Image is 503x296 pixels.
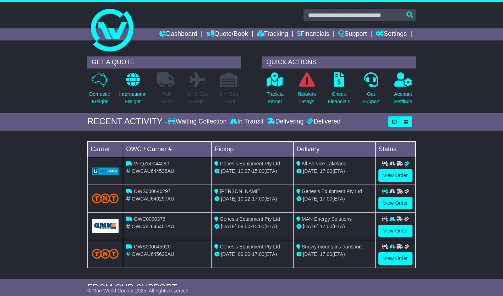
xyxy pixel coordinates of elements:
[305,118,340,126] div: Delivered
[214,195,290,203] div: - (ETA)
[252,224,264,229] span: 15:00
[296,223,372,230] div: (ETA)
[238,251,250,257] span: 09:00
[376,28,407,40] a: Settings
[378,169,412,182] a: View Order
[214,168,290,175] div: - (ETA)
[378,252,412,265] a: View Order
[157,91,175,105] p: Full Loads
[89,72,110,109] a: DomesticFreight
[221,224,236,229] span: [DATE]
[134,188,171,194] span: OWS000646297
[119,72,147,109] a: InternationalFreight
[252,251,264,257] span: 17:00
[220,244,280,250] span: Genesis Equipment Pty Ltd
[301,161,346,166] span: All Service Lakeland
[134,244,171,250] span: OWS000645620
[296,251,372,258] div: (ETA)
[119,91,146,105] p: International Freight
[87,56,241,68] div: GET A QUOTE
[320,224,332,229] span: 17:00
[159,28,197,40] a: Dashboard
[221,251,236,257] span: [DATE]
[327,72,350,109] a: CheckFinancials
[294,141,376,157] td: Delivery
[320,196,332,202] span: 17:00
[252,196,264,202] span: 17:00
[87,283,416,293] div: FROM OUR SUPPORT
[132,251,174,257] span: OWCAU645620AU
[297,28,329,40] a: Financials
[257,28,288,40] a: Tracking
[252,168,264,174] span: 15:00
[296,195,372,203] div: (ETA)
[297,72,316,109] a: NetworkDelays
[123,141,212,157] td: OWC / Carrier #
[298,91,316,105] p: Network Delays
[92,168,119,175] img: GetCarrierServiceLogo
[220,188,261,194] span: [PERSON_NAME]
[302,244,362,250] span: Snowy mountains transport
[219,91,238,105] p: Air / Sea Depot
[238,196,250,202] span: 10:12
[378,225,412,237] a: View Order
[187,91,208,105] p: Air & Sea Freight
[328,91,350,105] p: Check Financials
[87,288,190,294] span: © One World Courier 2025. All rights reserved.
[214,223,290,230] div: - (ETA)
[302,216,352,222] span: MAN Energy Solutions
[303,251,318,257] span: [DATE]
[92,193,119,203] img: TNT_Domestic.png
[132,168,174,174] span: OWCAU644538AU
[303,196,318,202] span: [DATE]
[262,56,416,68] div: QUICK ACTIONS
[362,91,380,105] p: Get Support
[220,216,280,222] span: Genesis Equipment Pty Ltd
[228,118,265,126] div: In Transit
[92,219,119,232] img: GetCarrierServiceLogo
[221,196,236,202] span: [DATE]
[320,168,332,174] span: 17:00
[296,168,372,175] div: (ETA)
[303,168,318,174] span: [DATE]
[338,28,367,40] a: Support
[212,141,294,157] td: Pickup
[394,91,412,105] p: Account Settings
[303,224,318,229] span: [DATE]
[88,141,123,157] td: Carrier
[267,91,283,105] p: Track a Parcel
[134,216,165,222] span: OWC0000378
[265,118,305,126] div: Delivering
[132,224,174,229] span: OWCAU645401AU
[362,72,380,109] a: GetSupport
[168,118,228,126] div: Waiting Collection
[92,249,119,258] img: TNT_Domestic.png
[89,91,110,105] p: Domestic Freight
[238,224,250,229] span: 09:00
[266,72,283,109] a: Track aParcel
[214,251,290,258] div: - (ETA)
[238,168,250,174] span: 10:07
[320,251,332,257] span: 17:00
[394,72,412,109] a: AccountSettings
[376,141,416,157] td: Status
[221,168,236,174] span: [DATE]
[378,197,412,209] a: View Order
[206,28,248,40] a: Quote/Book
[302,188,362,194] span: Genesis Equipment Pty Ltd
[134,161,169,166] span: VFQZ50044290
[220,161,280,166] span: Genesis Equipment Pty Ltd
[132,196,174,202] span: OWCAU646297AU
[87,116,168,127] div: RECENT ACTIVITY -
